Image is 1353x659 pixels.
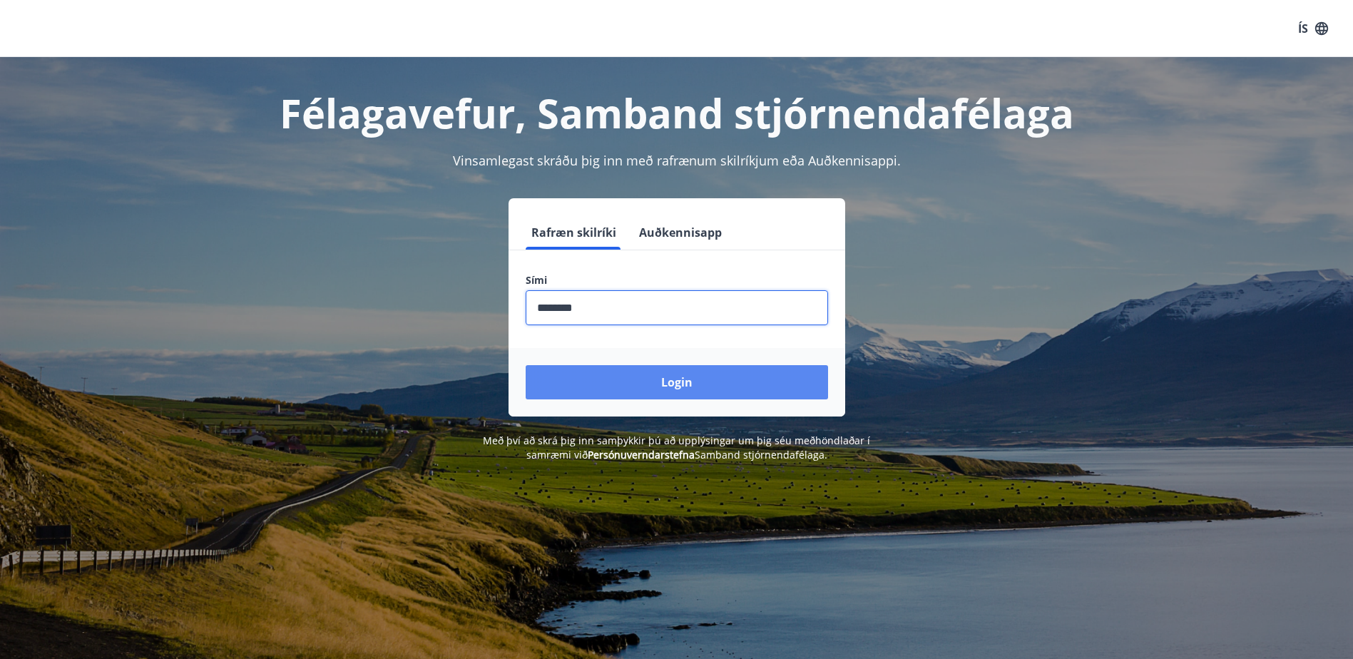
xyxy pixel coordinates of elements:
button: Auðkennisapp [633,215,727,250]
label: Sími [526,273,828,287]
a: Persónuverndarstefna [588,448,695,461]
span: Með því að skrá þig inn samþykkir þú að upplýsingar um þig séu meðhöndlaðar í samræmi við Samband... [483,434,870,461]
button: Login [526,365,828,399]
button: Rafræn skilríki [526,215,622,250]
span: Vinsamlegast skráðu þig inn með rafrænum skilríkjum eða Auðkennisappi. [453,152,901,169]
h1: Félagavefur, Samband stjórnendafélaga [180,86,1173,140]
button: ÍS [1290,16,1336,41]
